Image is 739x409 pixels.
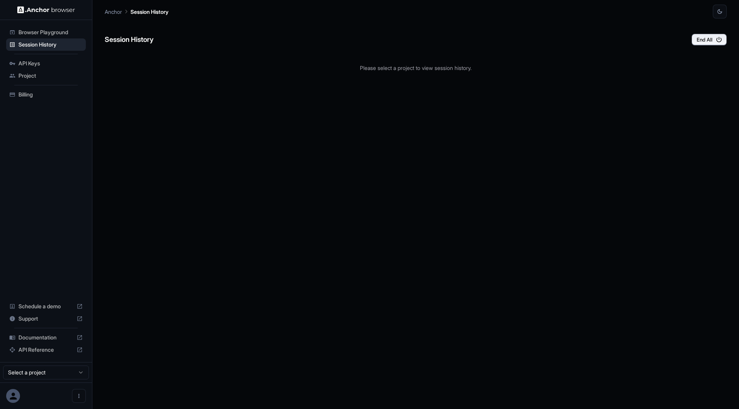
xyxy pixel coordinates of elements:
[18,346,74,354] span: API Reference
[6,344,86,356] div: API Reference
[105,34,154,45] h6: Session History
[6,26,86,38] div: Browser Playground
[6,313,86,325] div: Support
[17,6,75,13] img: Anchor Logo
[18,41,83,48] span: Session History
[18,91,83,98] span: Billing
[18,334,74,341] span: Documentation
[18,72,83,80] span: Project
[6,88,86,101] div: Billing
[18,315,74,323] span: Support
[6,57,86,70] div: API Keys
[6,70,86,82] div: Project
[18,303,74,310] span: Schedule a demo
[692,34,727,45] button: End All
[105,64,727,72] p: Please select a project to view session history.
[6,38,86,51] div: Session History
[18,28,83,36] span: Browser Playground
[105,8,122,16] p: Anchor
[72,389,86,403] button: Open menu
[105,7,169,16] nav: breadcrumb
[18,60,83,67] span: API Keys
[130,8,169,16] p: Session History
[6,331,86,344] div: Documentation
[6,300,86,313] div: Schedule a demo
